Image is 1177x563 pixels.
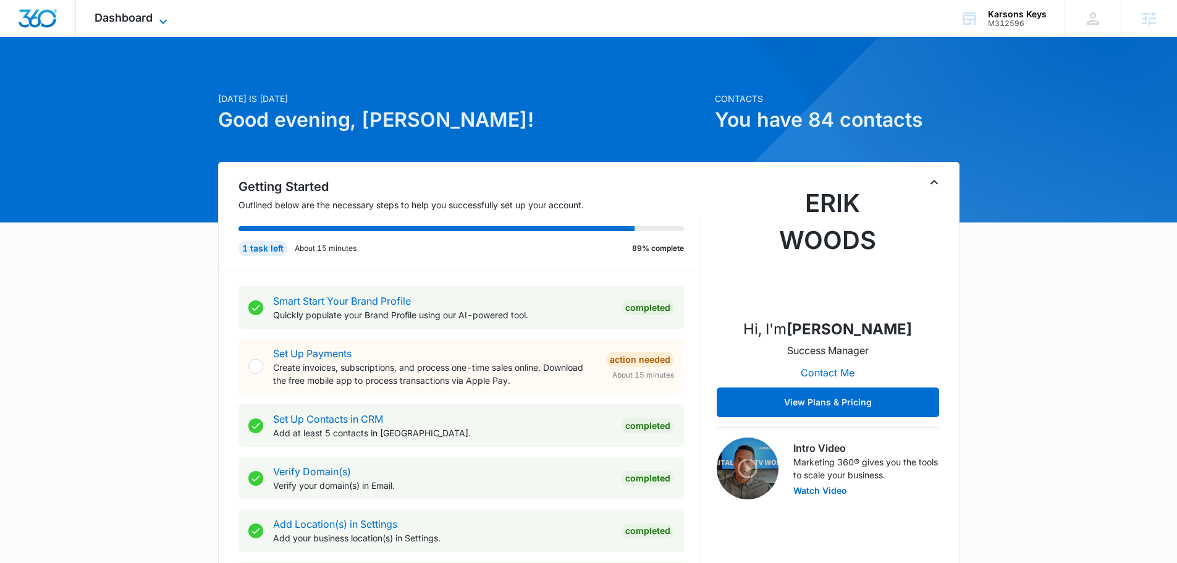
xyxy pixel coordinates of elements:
[787,343,869,358] p: Success Manager
[988,19,1047,28] div: account id
[273,308,612,321] p: Quickly populate your Brand Profile using our AI-powered tool.
[717,438,778,499] img: Intro Video
[238,198,699,211] p: Outlined below are the necessary steps to help you successfully set up your account.
[238,241,287,256] div: 1 task left
[273,295,411,307] a: Smart Start Your Brand Profile
[988,9,1047,19] div: account name
[273,465,351,478] a: Verify Domain(s)
[622,471,674,486] div: Completed
[273,426,612,439] p: Add at least 5 contacts in [GEOGRAPHIC_DATA].
[273,531,612,544] p: Add your business location(s) in Settings.
[273,347,352,360] a: Set Up Payments
[766,185,890,308] img: Erik Woods
[622,300,674,315] div: Completed
[927,175,942,190] button: Toggle Collapse
[715,105,960,135] h1: You have 84 contacts
[606,352,674,367] div: Action Needed
[788,358,867,387] button: Contact Me
[793,455,939,481] p: Marketing 360® gives you the tools to scale your business.
[273,413,383,425] a: Set Up Contacts in CRM
[717,387,939,417] button: View Plans & Pricing
[295,243,356,254] p: About 15 minutes
[95,11,153,24] span: Dashboard
[787,320,912,338] strong: [PERSON_NAME]
[612,370,674,381] span: About 15 minutes
[793,486,847,495] button: Watch Video
[793,441,939,455] h3: Intro Video
[273,361,596,387] p: Create invoices, subscriptions, and process one-time sales online. Download the free mobile app t...
[238,177,699,196] h2: Getting Started
[273,479,612,492] p: Verify your domain(s) in Email.
[715,92,960,105] p: Contacts
[622,418,674,433] div: Completed
[218,105,707,135] h1: Good evening, [PERSON_NAME]!
[743,318,912,341] p: Hi, I'm
[218,92,707,105] p: [DATE] is [DATE]
[622,523,674,538] div: Completed
[273,518,397,530] a: Add Location(s) in Settings
[632,243,684,254] p: 89% complete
